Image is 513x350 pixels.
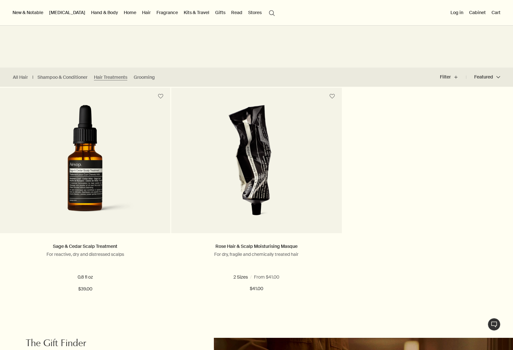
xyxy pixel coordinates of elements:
[155,8,179,17] a: Fragrance
[230,8,244,17] a: Read
[466,69,500,85] button: Featured
[90,8,119,17] a: Hand & Body
[48,8,87,17] a: [MEDICAL_DATA]
[181,251,332,257] p: For dry, fragile and chemically treated hair
[182,8,211,17] a: Kits & Travel
[38,74,88,80] a: Shampoo & Conditioner
[94,74,127,80] a: Hair Treatments
[326,91,338,102] button: Save to cabinet
[250,285,263,293] span: $41.00
[449,8,465,17] button: Log in
[78,285,92,293] span: $39.00
[141,8,152,17] a: Hair
[13,74,28,80] a: All Hair
[215,243,298,249] a: Rose Hair & Scalp Moisturising Masque
[10,251,161,257] p: For reactive, dry and distressed scalps
[490,8,502,17] button: Cart
[440,69,466,85] button: Filter
[155,91,166,102] button: Save to cabinet
[214,8,227,17] a: Gifts
[247,8,263,17] button: Stores
[238,274,252,280] span: 4.1 oz
[24,105,146,224] img: Sage & Cedar Scalp Treatment pipette
[266,6,278,19] button: Open search
[488,318,500,331] button: Live Assistance
[122,8,138,17] a: Home
[134,74,155,80] a: Grooming
[206,105,307,224] img: Rose Hair & Scalp Moisturising Masque in aluminium tube
[171,105,341,233] a: Rose Hair & Scalp Moisturising Masque in aluminium tube
[11,8,45,17] button: New & Notable
[53,243,117,249] a: Sage & Cedar Scalp Treatment
[468,8,487,17] a: Cabinet
[265,274,279,280] span: 17.1 oz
